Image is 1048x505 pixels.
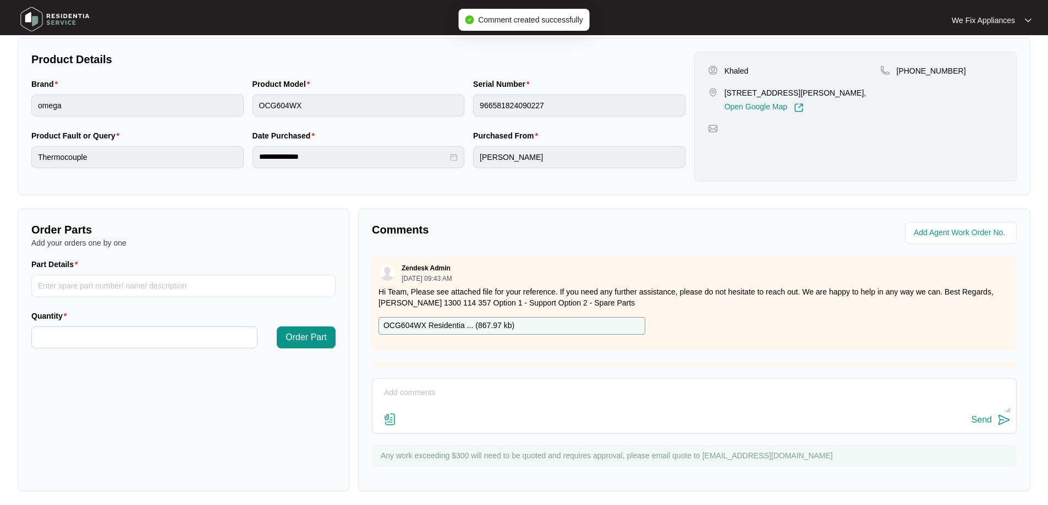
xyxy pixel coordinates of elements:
[286,331,327,344] span: Order Part
[379,264,396,281] img: user.svg
[31,237,336,248] p: Add your orders one by one
[725,87,866,98] p: [STREET_ADDRESS][PERSON_NAME],
[465,15,474,24] span: check-circle
[402,264,451,273] p: Zendesk Admin
[880,65,890,75] img: map-pin
[914,226,1010,240] input: Add Agent Work Order No.
[725,103,804,113] a: Open Google Map
[402,275,452,282] p: [DATE] 09:43 AM
[253,79,315,90] label: Product Model
[31,146,244,168] input: Product Fault or Query
[708,65,718,75] img: user-pin
[997,413,1011,426] img: send-icon.svg
[31,52,685,67] p: Product Details
[897,65,966,76] p: [PHONE_NUMBER]
[378,286,1010,308] p: Hi Team, Please see attached file for your reference. If you need any further assistance, please ...
[31,275,336,297] input: Part Details
[1025,18,1031,23] img: dropdown arrow
[383,413,397,426] img: file-attachment-doc.svg
[383,320,514,332] p: OCG604WX Residentia ... ( 867.97 kb )
[31,222,336,237] p: Order Parts
[473,95,685,116] input: Serial Number
[31,259,83,270] label: Part Details
[31,130,124,141] label: Product Fault or Query
[31,310,71,321] label: Quantity
[725,65,749,76] p: Khaled
[32,327,257,348] input: Quantity
[794,103,804,113] img: Link-External
[259,151,448,163] input: Date Purchased
[972,413,1011,428] button: Send
[473,130,542,141] label: Purchased From
[31,95,244,116] input: Brand
[253,130,319,141] label: Date Purchased
[478,15,583,24] span: Comment created successfully
[473,79,534,90] label: Serial Number
[381,450,1011,461] p: Any work exceeding $300 will need to be quoted and requires approval, please email quote to [EMAI...
[253,95,465,116] input: Product Model
[31,79,62,90] label: Brand
[972,415,992,425] div: Send
[372,222,687,237] p: Comments
[708,124,718,134] img: map-pin
[952,15,1015,26] p: We Fix Appliances
[473,146,685,168] input: Purchased From
[708,87,718,97] img: map-pin
[17,3,94,36] img: residentia service logo
[277,326,336,348] button: Order Part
